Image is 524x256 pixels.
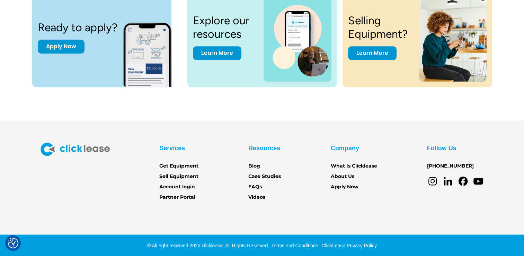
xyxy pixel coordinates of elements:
[193,14,256,41] h3: Explore our resources
[248,143,280,154] div: Resources
[248,162,260,170] a: Blog
[248,194,265,201] a: Videos
[159,194,195,201] a: Partner Portal
[348,46,397,60] a: Learn More
[159,143,185,154] div: Services
[38,40,85,53] a: Apply Now
[331,173,354,180] a: About Us
[269,243,318,248] a: Terms and Conditions
[38,21,117,34] h3: Ready to apply?
[331,143,359,154] div: Company
[147,242,268,249] div: © All right reserved 2025 clicklease. All Rights Reserved
[427,143,456,154] div: Follow Us
[248,183,262,191] a: FAQs
[348,14,411,41] h3: Selling Equipment?
[159,173,198,180] a: Sell Equipment
[193,46,241,60] a: Learn More
[320,243,377,248] a: ClickLease Privacy Policy
[123,15,184,87] img: New equipment quote on the screen of a smart phone
[159,162,198,170] a: Get Equipment
[427,162,474,170] a: [PHONE_NUMBER]
[8,238,18,248] img: Revisit consent button
[331,183,358,191] a: Apply Now
[331,162,377,170] a: What Is Clicklease
[248,173,281,180] a: Case Studies
[159,183,195,191] a: Account login
[8,238,18,248] button: Consent Preferences
[41,143,110,156] img: Clicklease logo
